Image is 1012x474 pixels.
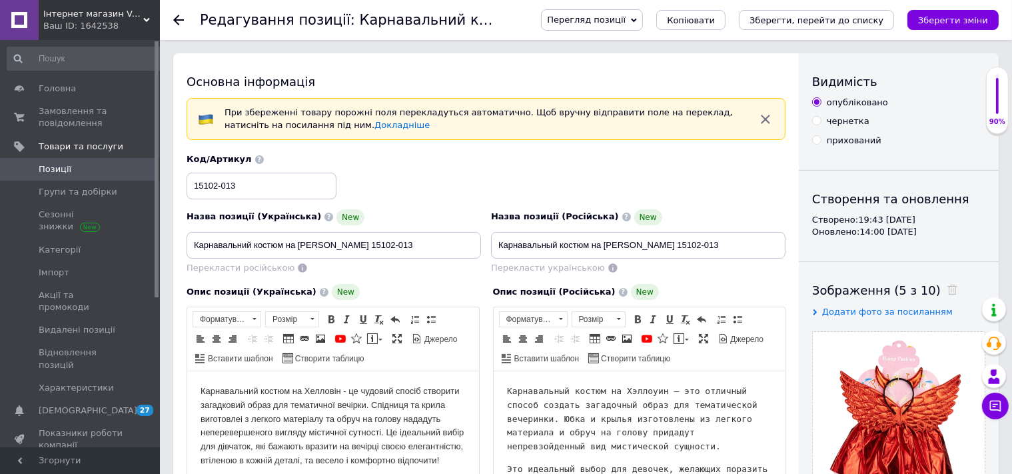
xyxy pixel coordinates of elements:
[620,331,634,346] a: Зображення
[200,12,749,28] h1: Редагування позиції: Карнавальний костюм на Хелловін Чортеня 15102-013
[187,154,252,164] span: Код/Артикул
[552,331,566,346] a: Зменшити відступ
[696,331,711,346] a: Максимізувати
[586,351,672,365] a: Створити таблицю
[729,334,764,345] span: Джерело
[340,312,354,327] a: Курсив (Ctrl+I)
[209,331,224,346] a: По центру
[206,353,273,365] span: Вставити шаблон
[13,13,278,192] body: Редактор, 48D85B24-FCC8-4456-A2D6-E134B0204BEA
[986,67,1009,134] div: 90% Якість заповнення
[336,209,364,225] span: New
[313,331,328,346] a: Зображення
[656,10,726,30] button: Копіювати
[39,427,123,451] span: Показники роботи компанії
[39,405,137,417] span: [DEMOGRAPHIC_DATA]
[356,312,370,327] a: Підкреслений (Ctrl+U)
[187,232,481,259] input: Наприклад, H&M жіноча сукня зелена 38 розмір вечірня максі з блискітками
[293,353,364,365] span: Створити таблицю
[7,47,165,71] input: Пошук
[13,15,269,80] span: Карнавальный костюм на Хэллоуин – это отличный способ создать загадочный образ для тематической в...
[390,331,404,346] a: Максимізувати
[280,351,366,365] a: Створити таблицю
[39,347,123,371] span: Відновлення позицій
[812,226,985,238] div: Оновлено: 14:00 [DATE]
[604,331,618,346] a: Вставити/Редагувати посилання (Ctrl+L)
[372,312,386,327] a: Видалити форматування
[410,331,460,346] a: Джерело
[532,331,546,346] a: По правому краю
[491,263,605,273] span: Перекласти українською
[512,353,580,365] span: Вставити шаблон
[678,312,693,327] a: Видалити форматування
[281,331,296,346] a: Таблиця
[568,331,582,346] a: Збільшити відступ
[694,312,709,327] a: Повернути (Ctrl+Z)
[187,263,294,273] span: Перекласти російською
[39,141,123,153] span: Товари та послуги
[39,289,123,313] span: Акції та промокоди
[730,312,745,327] a: Вставити/видалити маркований список
[750,15,883,25] i: Зберегти, перейти до списку
[516,331,530,346] a: По центру
[987,117,1008,127] div: 90%
[672,331,691,346] a: Вставити повідомлення
[193,311,261,327] a: Форматування
[716,331,766,346] a: Джерело
[187,211,321,221] span: Назва позиції (Українська)
[812,191,985,207] div: Створення та оновлення
[827,135,881,147] div: прихований
[187,73,785,90] div: Основна інформація
[662,312,677,327] a: Підкреслений (Ctrl+U)
[349,331,364,346] a: Вставити іконку
[173,15,184,25] div: Повернутися назад
[265,311,319,327] a: Розмір
[39,83,76,95] span: Головна
[646,312,661,327] a: Курсив (Ctrl+I)
[324,312,338,327] a: Жирний (Ctrl+B)
[408,312,422,327] a: Вставити/видалити нумерований список
[982,393,1009,419] button: Чат з покупцем
[39,267,69,279] span: Імпорт
[493,287,616,297] span: Опис позиції (Російська)
[39,186,117,198] span: Групи та добірки
[13,93,279,131] span: Это идеальный выбор для девочек, желающих поразить на вечеринке своей элегантностью, воплощенной ...
[43,8,143,20] span: Інтернет магазин Veronеse
[297,331,312,346] a: Вставити/Редагувати посилання (Ctrl+L)
[739,10,894,30] button: Зберегти, перейти до списку
[500,351,582,365] a: Вставити шаблон
[198,111,214,127] img: :flag-ua:
[332,284,360,300] span: New
[631,284,659,300] span: New
[39,324,115,336] span: Видалені позиції
[827,115,869,127] div: чернетка
[918,15,988,25] i: Зберегти зміни
[193,351,275,365] a: Вставити шаблон
[812,282,985,299] div: Зображення (5 з 10)
[187,287,316,297] span: Опис позиції (Українська)
[333,331,348,346] a: Додати відео з YouTube
[13,13,278,83] pre: Translated text: Карнавальный костюм на Хэллоуин – это отличный способ создать загадочный образ д...
[245,331,260,346] a: Зменшити відступ
[907,10,999,30] button: Зберегти зміни
[225,107,733,130] span: При збереженні товару порожні поля перекладуться автоматично. Щоб вручну відправити поле на перек...
[424,312,438,327] a: Вставити/видалити маркований список
[374,120,430,130] a: Докладніше
[491,232,785,259] input: Наприклад, H&M жіноча сукня зелена 38 розмір вечірня максі з блискітками
[39,382,114,394] span: Характеристики
[193,312,248,327] span: Форматування
[137,405,153,416] span: 27
[572,311,626,327] a: Розмір
[499,311,568,327] a: Форматування
[630,312,645,327] a: Жирний (Ctrl+B)
[261,331,276,346] a: Збільшити відступ
[500,331,514,346] a: По лівому краю
[39,105,123,129] span: Замовлення та повідомлення
[39,209,123,233] span: Сезонні знижки
[388,312,402,327] a: Повернути (Ctrl+Z)
[39,244,81,256] span: Категорії
[656,331,670,346] a: Вставити іконку
[266,312,306,327] span: Розмір
[547,15,626,25] span: Перегляд позиції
